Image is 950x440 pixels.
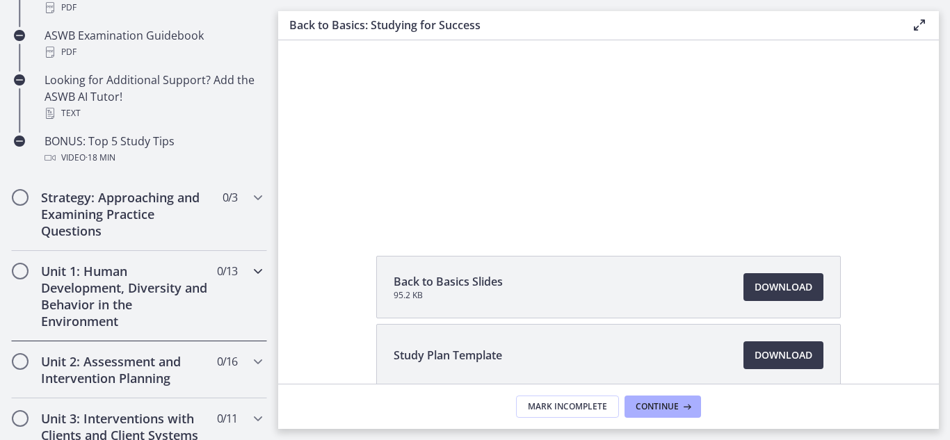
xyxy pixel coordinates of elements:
[45,133,261,166] div: BONUS: Top 5 Study Tips
[636,401,679,412] span: Continue
[394,273,503,290] span: Back to Basics Slides
[743,273,823,301] a: Download
[394,347,502,364] span: Study Plan Template
[625,396,701,418] button: Continue
[45,27,261,60] div: ASWB Examination Guidebook
[86,149,115,166] span: · 18 min
[41,263,211,329] h2: Unit 1: Human Development, Diversity and Behavior in the Environment
[45,105,261,122] div: Text
[217,263,237,279] span: 0 / 13
[217,410,237,427] span: 0 / 11
[45,149,261,166] div: Video
[528,401,607,412] span: Mark Incomplete
[516,396,619,418] button: Mark Incomplete
[45,44,261,60] div: PDF
[755,279,812,295] span: Download
[755,347,812,364] span: Download
[217,353,237,370] span: 0 / 16
[41,353,211,386] h2: Unit 2: Assessment and Intervention Planning
[289,17,889,33] h3: Back to Basics: Studying for Success
[223,189,237,206] span: 0 / 3
[45,72,261,122] div: Looking for Additional Support? Add the ASWB AI Tutor!
[743,341,823,369] a: Download
[41,189,211,239] h2: Strategy: Approaching and Examining Practice Questions
[394,290,503,301] span: 95.2 KB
